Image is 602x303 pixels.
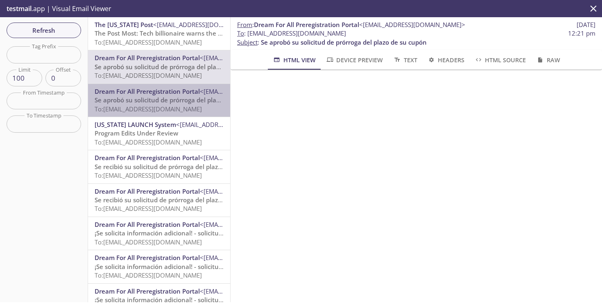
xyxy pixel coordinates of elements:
div: Dream For All Preregistration Portal<[EMAIL_ADDRESS][DOMAIN_NAME]>Se aprobó su solicitud de prórr... [88,50,230,83]
span: [US_STATE] LAUNCH System [95,120,176,129]
span: Se recibió su solicitud de prórroga del plazo de su cupón [95,196,259,204]
span: Dream For All Preregistration Portal [254,20,359,29]
span: <[EMAIL_ADDRESS][DOMAIN_NAME]> [200,154,306,162]
div: Dream For All Preregistration Portal<[EMAIL_ADDRESS][DOMAIN_NAME]>Se recibió su solicitud de prór... [88,184,230,217]
span: <[EMAIL_ADDRESS][DOMAIN_NAME]> [359,20,465,29]
span: Dream For All Preregistration Portal [95,187,200,195]
span: Dream For All Preregistration Portal [95,154,200,162]
span: To: [EMAIL_ADDRESS][DOMAIN_NAME] [95,105,202,113]
span: To [237,29,244,37]
span: <[EMAIL_ADDRESS][DOMAIN_NAME]> [200,87,306,95]
span: ¡Se solicita información adicional! - solicitud de CalHFA [95,262,254,271]
span: The Post Most: Tech billionaire warns the ‘Antichrist’ is coming for [GEOGRAPHIC_DATA] [95,29,352,37]
span: To: [EMAIL_ADDRESS][DOMAIN_NAME] [95,238,202,246]
span: To: [EMAIL_ADDRESS][DOMAIN_NAME] [95,138,202,146]
span: 12:21 pm [568,29,595,38]
div: [US_STATE] LAUNCH System<[EMAIL_ADDRESS][DOMAIN_NAME][US_STATE]>Program Edits Under ReviewTo:[EMA... [88,117,230,150]
span: [DATE] [577,20,595,29]
span: The [US_STATE] Post [95,20,153,29]
span: To: [EMAIL_ADDRESS][DOMAIN_NAME] [95,38,202,46]
span: Se recibió su solicitud de prórroga del plazo de su cupón [95,163,259,171]
span: Raw [536,55,560,65]
div: Dream For All Preregistration Portal<[EMAIL_ADDRESS][DOMAIN_NAME]>¡Se solicita información adicio... [88,217,230,250]
span: Dream For All Preregistration Portal [95,54,200,62]
span: <[EMAIL_ADDRESS][DOMAIN_NAME]> [200,253,306,262]
span: Subject [237,38,258,46]
span: To: [EMAIL_ADDRESS][DOMAIN_NAME] [95,171,202,179]
div: Dream For All Preregistration Portal<[EMAIL_ADDRESS][DOMAIN_NAME]>Se recibió su solicitud de prór... [88,150,230,183]
span: Headers [427,55,464,65]
span: Dream For All Preregistration Portal [95,253,200,262]
span: Device Preview [326,55,383,65]
span: <[EMAIL_ADDRESS][DOMAIN_NAME]> [200,220,306,228]
button: Refresh [7,23,81,38]
span: To: [EMAIL_ADDRESS][DOMAIN_NAME] [95,204,202,213]
span: <[EMAIL_ADDRESS][DOMAIN_NAME]> [200,54,306,62]
div: The [US_STATE] Post<[EMAIL_ADDRESS][DOMAIN_NAME]>The Post Most: Tech billionaire warns the ‘Antic... [88,17,230,50]
span: To: [EMAIL_ADDRESS][DOMAIN_NAME] [95,271,202,279]
span: From [237,20,252,29]
span: <[EMAIL_ADDRESS][DOMAIN_NAME]> [200,187,306,195]
span: <[EMAIL_ADDRESS][DOMAIN_NAME][US_STATE]> [176,120,314,129]
span: : [EMAIL_ADDRESS][DOMAIN_NAME] [237,29,346,38]
span: Text [393,55,417,65]
p: : [237,29,595,47]
span: HTML Source [474,55,526,65]
span: Se aprobó su solicitud de prórroga del plazo de su cupón [261,38,427,46]
span: Se aprobó su solicitud de prórroga del plazo de su cupón [95,63,260,71]
span: Dream For All Preregistration Portal [95,87,200,95]
div: Dream For All Preregistration Portal<[EMAIL_ADDRESS][DOMAIN_NAME]>¡Se solicita información adicio... [88,250,230,283]
span: To: [EMAIL_ADDRESS][DOMAIN_NAME] [95,71,202,79]
span: Refresh [13,25,75,36]
span: Dream For All Preregistration Portal [95,220,200,228]
span: : [237,20,465,29]
span: ¡Se solicita información adicional! - solicitud de CalHFA [95,229,254,237]
span: HTML View [272,55,315,65]
span: Dream For All Preregistration Portal [95,287,200,295]
span: <[EMAIL_ADDRESS][DOMAIN_NAME]> [153,20,259,29]
span: Se aprobó su solicitud de prórroga del plazo de su cupón [95,96,260,104]
span: Program Edits Under Review [95,129,178,137]
span: <[EMAIL_ADDRESS][DOMAIN_NAME]> [200,287,306,295]
span: testmail [7,4,32,13]
div: Dream For All Preregistration Portal<[EMAIL_ADDRESS][DOMAIN_NAME]>Se aprobó su solicitud de prórr... [88,84,230,117]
